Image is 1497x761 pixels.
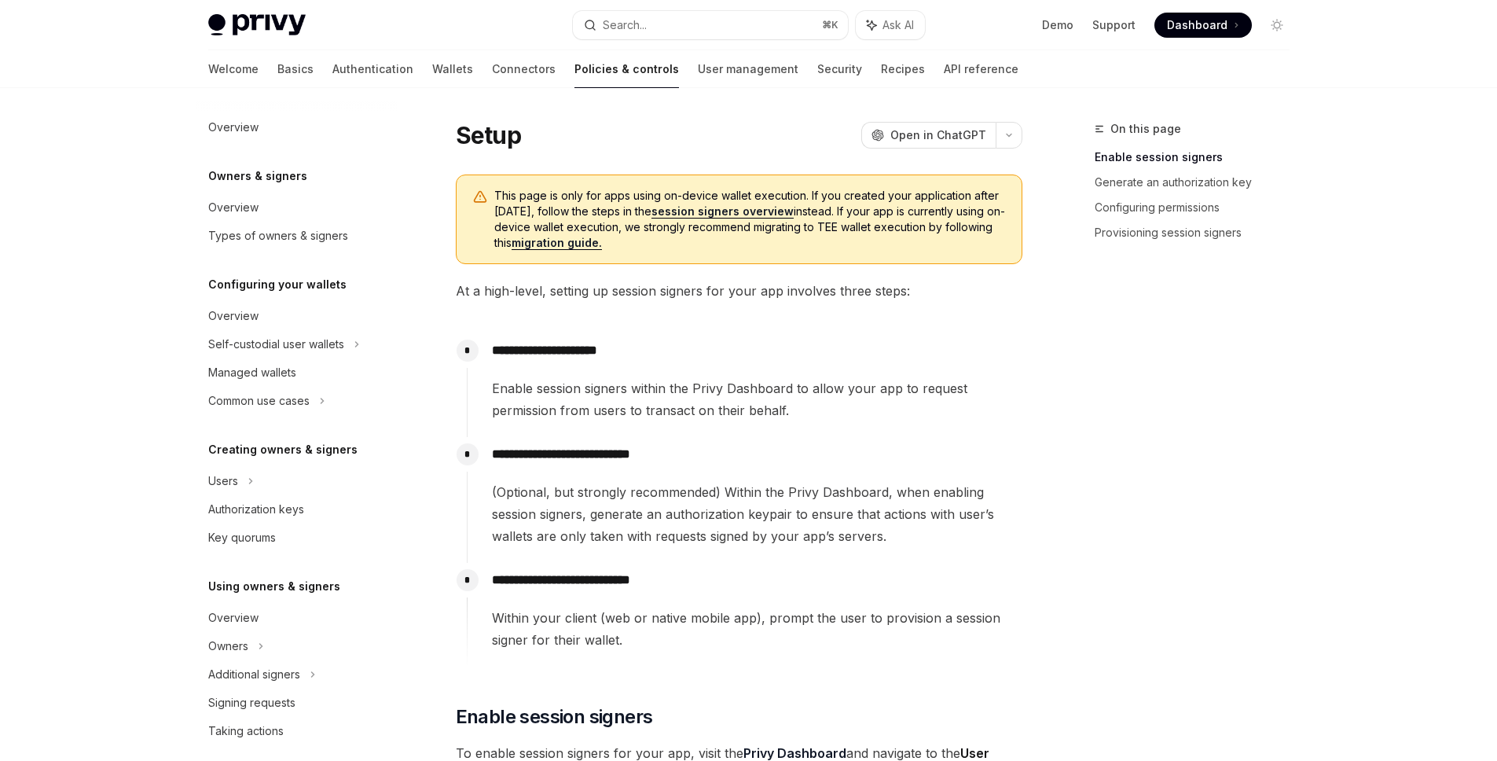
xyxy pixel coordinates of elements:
a: Types of owners & signers [196,222,397,250]
div: Common use cases [208,392,310,410]
a: Connectors [492,50,556,88]
h5: Owners & signers [208,167,307,186]
h5: Configuring your wallets [208,275,347,294]
h5: Creating owners & signers [208,440,358,459]
a: Overview [196,604,397,632]
a: Taking actions [196,717,397,745]
div: Overview [208,608,259,627]
button: Toggle dark mode [1264,13,1290,38]
span: This page is only for apps using on-device wallet execution. If you created your application afte... [494,188,1006,251]
div: Types of owners & signers [208,226,348,245]
div: Self-custodial user wallets [208,335,344,354]
a: Enable session signers [1095,145,1302,170]
img: light logo [208,14,306,36]
span: Within your client (web or native mobile app), prompt the user to provision a session signer for ... [492,607,1022,651]
a: Configuring permissions [1095,195,1302,220]
a: Support [1092,17,1136,33]
a: Generate an authorization key [1095,170,1302,195]
div: Users [208,472,238,491]
a: migration guide. [512,236,602,250]
a: Dashboard [1154,13,1252,38]
div: Additional signers [208,665,300,684]
div: Overview [208,307,259,325]
div: Managed wallets [208,363,296,382]
a: session signers overview [651,204,794,219]
a: User management [698,50,798,88]
button: Search...⌘K [573,11,848,39]
a: Overview [196,193,397,222]
a: Basics [277,50,314,88]
div: Signing requests [208,693,295,712]
a: Recipes [881,50,925,88]
div: Owners [208,637,248,656]
div: Taking actions [208,722,284,741]
svg: Warning [472,189,488,205]
a: Provisioning session signers [1095,220,1302,245]
h1: Setup [456,121,521,149]
div: Authorization keys [208,500,304,519]
span: ⌘ K [822,19,838,31]
span: Dashboard [1167,17,1227,33]
span: At a high-level, setting up session signers for your app involves three steps: [456,280,1022,302]
div: Search... [603,16,647,35]
div: Overview [208,198,259,217]
a: Overview [196,302,397,330]
a: Signing requests [196,689,397,717]
div: Key quorums [208,528,276,547]
a: Security [817,50,862,88]
button: Ask AI [856,11,925,39]
a: Wallets [432,50,473,88]
button: Open in ChatGPT [861,122,996,149]
a: Overview [196,113,397,142]
a: Authorization keys [196,495,397,524]
a: Key quorums [196,524,397,552]
span: Enable session signers within the Privy Dashboard to allow your app to request permission from us... [492,377,1022,421]
a: Policies & controls [574,50,679,88]
span: Open in ChatGPT [890,127,986,143]
span: Ask AI [882,17,914,33]
span: (Optional, but strongly recommended) Within the Privy Dashboard, when enabling session signers, g... [492,481,1022,547]
a: API reference [944,50,1018,88]
a: Welcome [208,50,259,88]
h5: Using owners & signers [208,577,340,596]
div: Overview [208,118,259,137]
span: On this page [1110,119,1181,138]
a: Authentication [332,50,413,88]
a: Managed wallets [196,358,397,387]
span: Enable session signers [456,704,653,730]
a: Demo [1042,17,1073,33]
